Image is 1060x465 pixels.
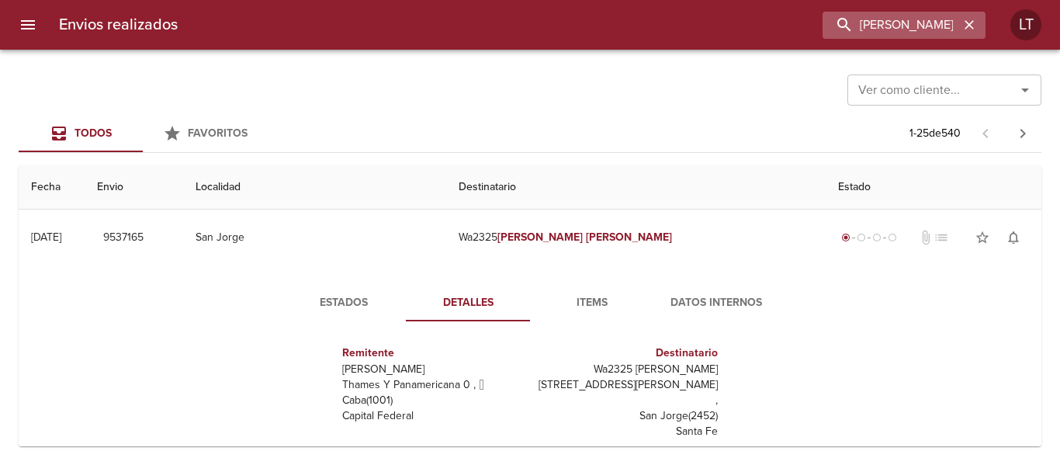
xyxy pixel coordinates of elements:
span: notifications_none [1006,230,1021,245]
span: radio_button_checked [841,233,850,242]
span: star_border [975,230,990,245]
div: Tabs detalle de guia [282,284,778,321]
div: LT [1010,9,1041,40]
p: Santa Fe [536,424,718,439]
th: Localidad [183,165,446,210]
td: Wa2325 [446,210,826,265]
span: Todos [74,127,112,140]
p: Thames Y Panamericana 0 ,   [342,377,524,393]
div: [DATE] [31,231,61,244]
em: [PERSON_NAME] [497,231,584,244]
th: Estado [826,165,1041,210]
span: Favoritos [188,127,248,140]
h6: Remitente [342,345,524,362]
span: radio_button_unchecked [857,233,866,242]
p: Caba ( 1001 ) [342,393,524,408]
em: [PERSON_NAME] [586,231,672,244]
button: Activar notificaciones [998,222,1029,253]
h6: Destinatario [536,345,718,362]
p: San Jorge ( 2452 ) [536,408,718,424]
span: Estados [291,293,397,313]
button: menu [9,6,47,43]
th: Destinatario [446,165,826,210]
span: 9537165 [103,228,144,248]
th: Envio [85,165,183,210]
p: [STREET_ADDRESS][PERSON_NAME] , [536,377,718,408]
span: Pagina anterior [967,125,1004,141]
div: Generado [838,230,900,245]
button: Abrir [1014,79,1036,101]
div: Abrir información de usuario [1010,9,1041,40]
span: Pagina siguiente [1004,115,1041,152]
th: Fecha [19,165,85,210]
div: Tabs Envios [19,115,267,152]
p: [PERSON_NAME] [342,362,524,377]
span: Datos Internos [663,293,769,313]
td: San Jorge [183,210,446,265]
input: buscar [823,12,959,39]
span: No tiene documentos adjuntos [918,230,934,245]
span: Detalles [415,293,521,313]
p: Capital Federal [342,408,524,424]
span: radio_button_unchecked [888,233,897,242]
p: Wa2325 [PERSON_NAME] [536,362,718,377]
span: No tiene pedido asociado [934,230,949,245]
span: Items [539,293,645,313]
button: Agregar a favoritos [967,222,998,253]
p: 1 - 25 de 540 [909,126,961,141]
button: 9537165 [97,224,150,252]
h6: Envios realizados [59,12,178,37]
span: radio_button_unchecked [872,233,882,242]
